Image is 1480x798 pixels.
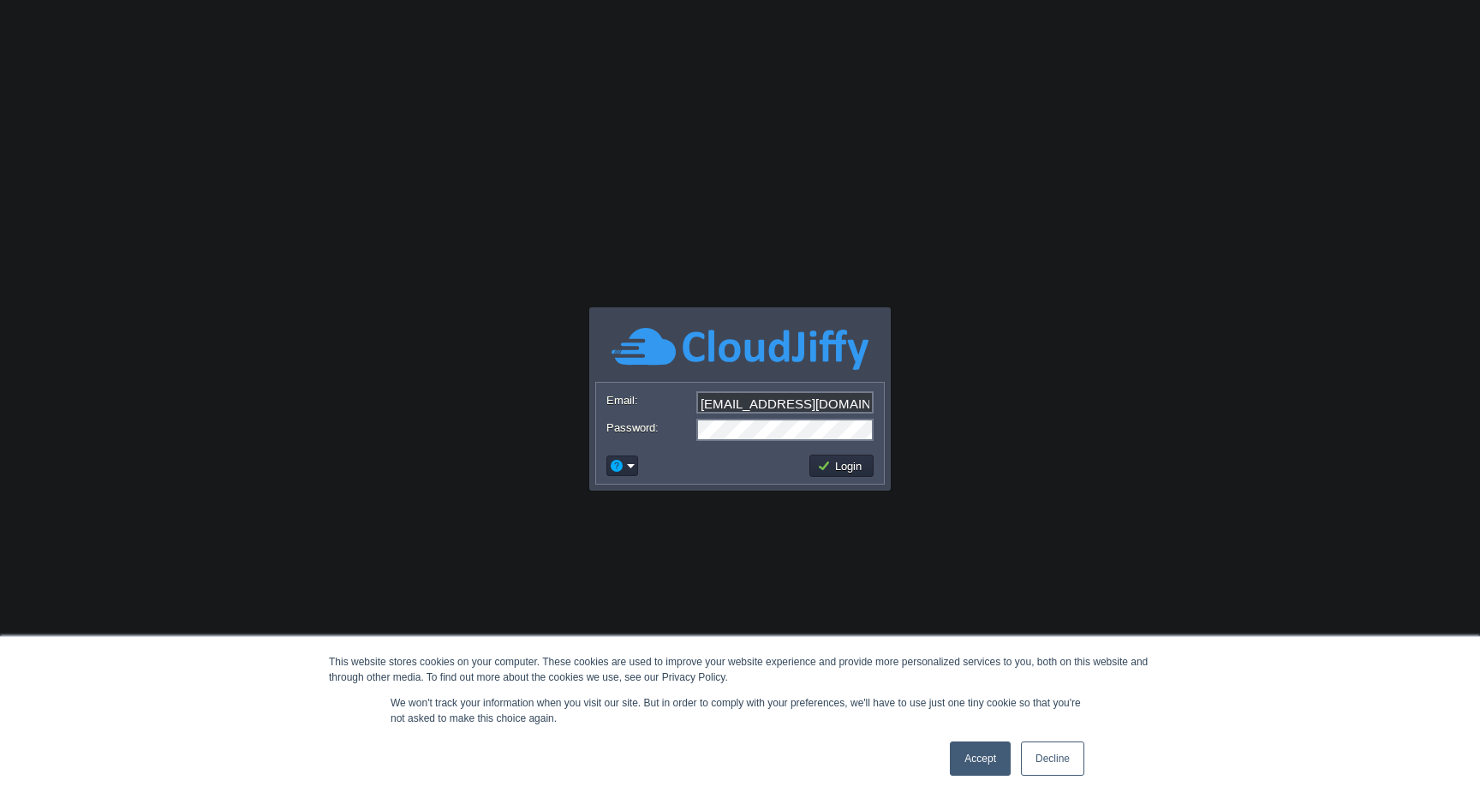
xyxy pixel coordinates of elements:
a: Decline [1021,741,1084,776]
button: Login [817,458,867,473]
label: Email: [606,391,695,409]
img: CloudJiffy [612,325,868,372]
a: Accept [950,741,1011,776]
div: This website stores cookies on your computer. These cookies are used to improve your website expe... [329,654,1151,685]
label: Password: [606,419,695,437]
p: We won't track your information when you visit our site. But in order to comply with your prefere... [391,695,1089,726]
